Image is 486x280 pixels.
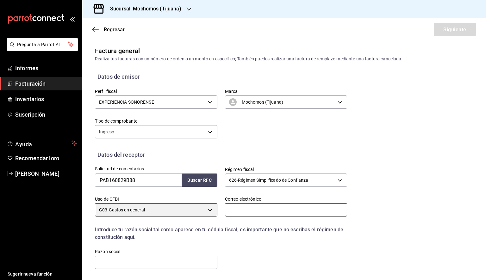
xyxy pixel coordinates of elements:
[229,178,237,183] font: 626
[15,111,45,118] font: Suscripción
[15,65,38,71] font: Informes
[8,271,53,277] font: Sugerir nueva función
[99,100,154,105] font: EXPERIENCIA SONORENSE
[95,119,138,124] font: Tipo de comprobante
[109,207,145,212] font: Gastos en general
[15,141,32,148] font: Ayuda
[92,27,125,33] button: Regresar
[104,27,125,33] font: Regresar
[95,89,117,94] font: Perfil fiscal
[225,167,254,172] font: Régimen fiscal
[95,197,119,202] font: Uso de CFDI
[97,73,140,80] font: Datos de emisor
[99,207,107,212] font: G03
[95,47,140,55] font: Factura general
[225,89,238,94] font: Marca
[238,178,308,183] font: Régimen Simplificado de Confianza
[182,173,217,187] button: Buscar RFC
[95,166,144,171] font: Solicitud de comentarios
[110,6,181,12] font: Sucursal: Mochomos (Tijuana)
[4,46,78,52] a: Pregunta a Parrot AI
[95,56,403,61] font: Realiza tus facturas con un número de orden o un monto en específico; También puedes realizar una...
[242,100,283,105] font: Mochomos (Tijuana)
[99,129,114,134] font: Ingreso
[97,151,145,158] font: Datos del receptor
[237,178,238,183] font: -
[225,197,261,202] font: Correo electrónico
[95,249,121,254] font: Razón social
[15,80,46,87] font: Facturación
[187,178,212,183] font: Buscar RFC
[107,207,109,212] font: -
[7,38,78,51] button: Pregunta a Parrot AI
[15,155,59,161] font: Recomendar loro
[95,227,343,240] font: Introduce tu razón social tal como aparece en tu cédula fiscal, es importante que no escribas el ...
[17,42,60,47] font: Pregunta a Parrot AI
[15,170,59,177] font: [PERSON_NAME]
[70,16,75,21] button: abrir_cajón_menú
[15,96,44,102] font: Inventarios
